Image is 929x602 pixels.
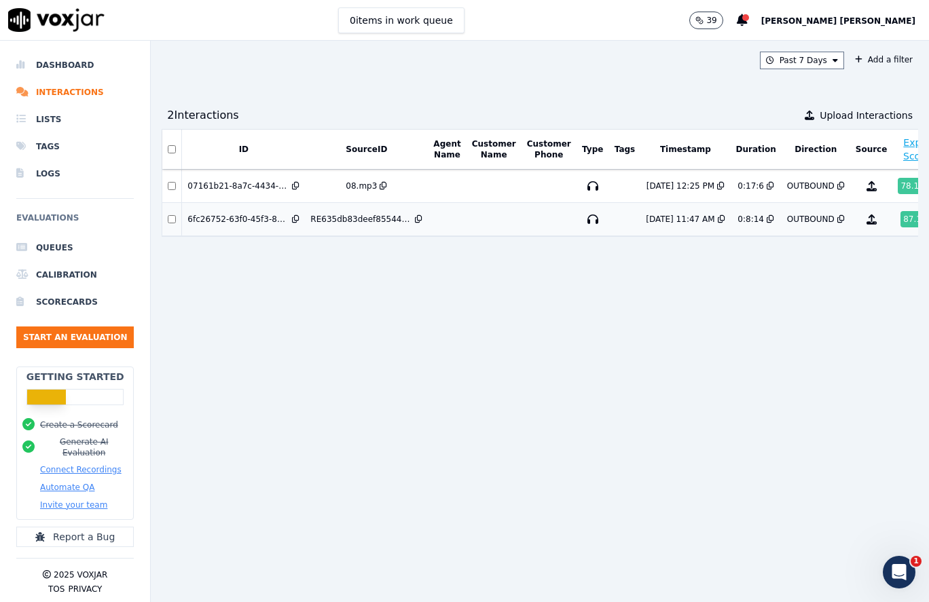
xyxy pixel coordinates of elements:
h6: Evaluations [16,210,134,234]
button: Customer Name [472,138,516,160]
div: 07161b21-8a7c-4434-9bdc-3b6911dd23cf [187,181,289,191]
button: Invite your team [40,500,107,510]
div: [DATE] 11:47 AM [646,214,714,225]
button: Create a Scorecard [40,419,118,430]
button: Automate QA [40,482,94,493]
button: Report a Bug [16,527,134,547]
div: RE635db83deef855448bd988c609caf7cc.mp3 [310,214,412,225]
button: Duration [736,144,776,155]
button: Tags [615,144,635,155]
div: 6fc26752-63f0-45f3-83e5-360b7b554deb [187,214,289,225]
a: Dashboard [16,52,134,79]
a: Lists [16,106,134,133]
button: Start an Evaluation [16,326,134,348]
p: 39 [706,15,716,26]
button: Privacy [68,584,102,595]
button: Add a filter [850,52,918,68]
span: Upload Interactions [820,109,913,122]
button: Connect Recordings [40,464,122,475]
div: 08.mp3 [346,181,377,191]
button: Past 7 Days [760,52,844,69]
button: [PERSON_NAME] [PERSON_NAME] [761,12,929,29]
a: Queues [16,234,134,261]
button: 0items in work queue [338,7,464,33]
button: Upload Interactions [805,109,913,122]
button: ID [239,144,249,155]
button: 39 [689,12,736,29]
span: 1 [911,556,922,567]
span: [PERSON_NAME] [PERSON_NAME] [761,16,915,26]
img: voxjar logo [8,8,105,32]
a: Tags [16,133,134,160]
div: OUTBOUND [787,181,835,191]
button: Generate AI Evaluation [40,436,128,458]
button: TOS [48,584,65,595]
button: Customer Phone [527,138,571,160]
button: Type [582,144,603,155]
div: OUTBOUND [787,214,835,225]
button: 39 [689,12,723,29]
button: Timestamp [660,144,711,155]
div: 0:17:6 [737,181,764,191]
button: Agent Name [433,138,460,160]
iframe: Intercom live chat [883,556,915,588]
button: Source [856,144,888,155]
a: Calibration [16,261,134,288]
button: SourceID [346,144,387,155]
div: 0:8:14 [737,214,764,225]
a: Interactions [16,79,134,106]
a: Scorecards [16,288,134,316]
button: Direction [795,144,837,155]
h2: Getting Started [26,370,124,383]
div: [DATE] 12:25 PM [646,181,714,191]
p: 2025 Voxjar [54,569,107,580]
div: 2 Interaction s [167,107,238,124]
a: Logs [16,160,134,187]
